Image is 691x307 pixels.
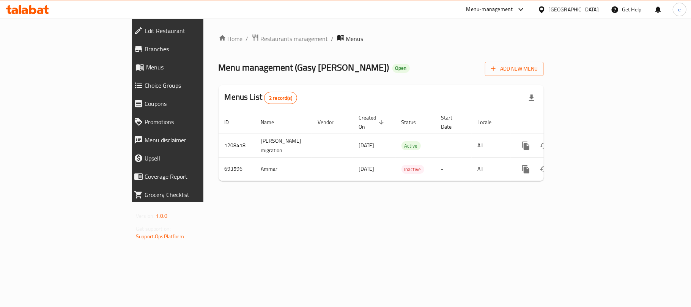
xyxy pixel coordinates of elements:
[261,34,328,43] span: Restaurants management
[392,64,410,73] div: Open
[145,135,241,145] span: Menu disclaimer
[318,118,344,127] span: Vendor
[549,5,599,14] div: [GEOGRAPHIC_DATA]
[435,134,472,157] td: -
[145,26,241,35] span: Edit Restaurant
[401,165,424,174] span: Inactive
[146,63,241,72] span: Menus
[491,64,538,74] span: Add New Menu
[225,118,239,127] span: ID
[478,118,502,127] span: Locale
[472,134,511,157] td: All
[255,157,312,181] td: Ammar
[535,137,553,155] button: Change Status
[128,186,247,204] a: Grocery Checklist
[145,190,241,199] span: Grocery Checklist
[156,211,167,221] span: 1.0.0
[441,113,463,131] span: Start Date
[252,34,328,44] a: Restaurants management
[128,76,247,94] a: Choice Groups
[401,141,421,150] div: Active
[401,118,426,127] span: Status
[485,62,544,76] button: Add New Menu
[435,157,472,181] td: -
[225,91,297,104] h2: Menus List
[145,99,241,108] span: Coupons
[128,94,247,113] a: Coupons
[136,224,171,234] span: Get support on:
[136,231,184,241] a: Support.OpsPlatform
[535,160,553,178] button: Change Status
[255,134,312,157] td: [PERSON_NAME] migration
[145,154,241,163] span: Upsell
[136,211,154,221] span: Version:
[517,137,535,155] button: more
[359,113,386,131] span: Created On
[128,167,247,186] a: Coverage Report
[359,164,375,174] span: [DATE]
[346,34,364,43] span: Menus
[219,111,596,181] table: enhanced table
[392,65,410,71] span: Open
[128,113,247,131] a: Promotions
[128,58,247,76] a: Menus
[401,142,421,150] span: Active
[128,131,247,149] a: Menu disclaimer
[128,149,247,167] a: Upsell
[511,111,596,134] th: Actions
[472,157,511,181] td: All
[145,81,241,90] span: Choice Groups
[128,40,247,58] a: Branches
[264,94,297,102] span: 2 record(s)
[523,89,541,107] div: Export file
[359,140,375,150] span: [DATE]
[145,117,241,126] span: Promotions
[219,59,389,76] span: Menu management ( Gasy [PERSON_NAME] )
[128,22,247,40] a: Edit Restaurant
[261,118,284,127] span: Name
[466,5,513,14] div: Menu-management
[219,34,544,44] nav: breadcrumb
[145,172,241,181] span: Coverage Report
[678,5,681,14] span: e
[264,92,297,104] div: Total records count
[145,44,241,54] span: Branches
[517,160,535,178] button: more
[331,34,334,43] li: /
